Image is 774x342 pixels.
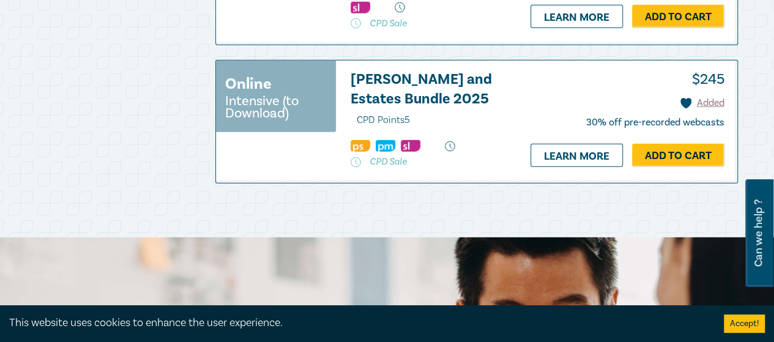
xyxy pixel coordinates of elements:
[351,140,370,152] img: Professional Skills
[351,17,505,29] p: CPD Sale
[530,5,623,28] a: Learn more
[753,187,764,280] span: Can we help ?
[351,155,505,168] p: CPD Sale
[683,70,724,90] h4: $ 245
[724,314,765,333] button: Accept cookies
[9,315,705,331] div: This website uses cookies to enhance the user experience.
[351,70,505,130] h4: [PERSON_NAME] and Estates Bundle 2025
[632,144,724,167] a: Add to Cart
[357,114,410,126] span: CPD Points 5
[225,73,272,95] h3: Online
[351,2,370,13] img: Substantive Law
[632,5,724,28] a: Add to Cart
[530,144,623,167] a: Learn more
[376,140,395,152] img: Practice Management & Business Skills
[225,95,327,119] small: Intensive (to Download)
[680,96,724,110] button: Added
[586,117,724,128] div: 30% off pre-recorded webcasts
[401,140,420,152] img: Substantive Law
[351,70,505,130] a: [PERSON_NAME] and Estates Bundle 2025 CPD Points5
